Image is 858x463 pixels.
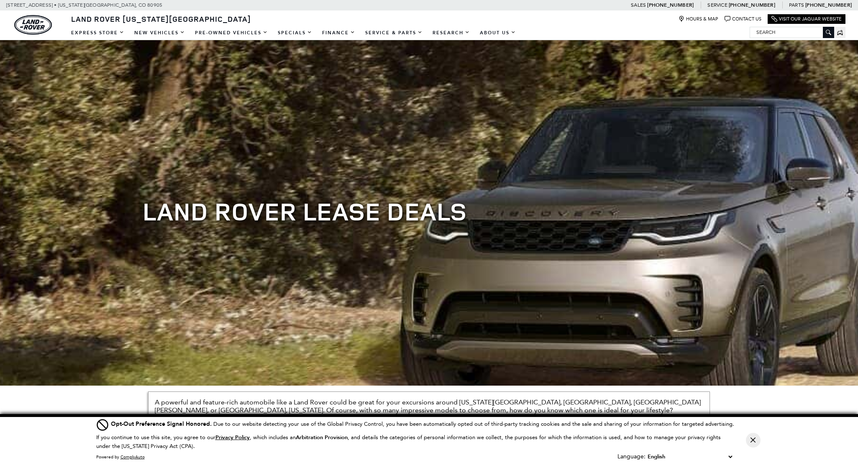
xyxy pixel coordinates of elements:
[215,434,250,440] a: Privacy Policy
[631,2,646,8] span: Sales
[750,27,834,37] input: Search
[96,434,721,449] p: If you continue to use this site, you agree to our , which includes an , and details the categori...
[746,433,761,448] button: Close Button
[789,2,804,8] span: Parts
[805,2,852,8] a: [PHONE_NUMBER]
[428,26,475,40] a: Research
[14,15,52,35] a: land-rover
[729,2,775,8] a: [PHONE_NUMBER]
[143,194,467,228] span: Land Rover Lease Deals
[360,26,428,40] a: Service & Parts
[96,455,145,460] div: Powered by
[273,26,317,40] a: Specials
[129,26,190,40] a: New Vehicles
[190,26,273,40] a: Pre-Owned Vehicles
[707,2,727,8] span: Service
[71,14,251,24] span: Land Rover [US_STATE][GEOGRAPHIC_DATA]
[6,2,162,8] a: [STREET_ADDRESS] • [US_STATE][GEOGRAPHIC_DATA], CO 80905
[296,434,348,441] strong: Arbitration Provision
[111,420,734,428] div: Due to our website detecting your use of the Global Privacy Control, you have been automatically ...
[725,16,761,22] a: Contact Us
[111,420,213,428] span: Opt-Out Preference Signal Honored .
[771,16,842,22] a: Visit Our Jaguar Website
[66,14,256,24] a: Land Rover [US_STATE][GEOGRAPHIC_DATA]
[155,398,703,414] p: A powerful and feature-rich automobile like a Land Rover could be great for your excursions aroun...
[317,26,360,40] a: Finance
[645,452,734,461] select: Language Select
[647,2,694,8] a: [PHONE_NUMBER]
[120,454,145,460] a: ComplyAuto
[679,16,718,22] a: Hours & Map
[66,26,129,40] a: EXPRESS STORE
[14,15,52,35] img: Land Rover
[475,26,521,40] a: About Us
[66,26,521,40] nav: Main Navigation
[617,454,645,460] div: Language:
